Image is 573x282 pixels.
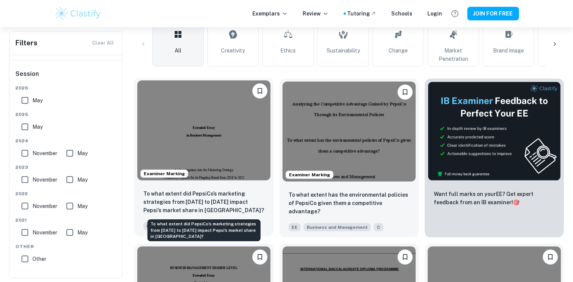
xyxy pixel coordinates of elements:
a: Login [428,9,442,18]
a: Schools [392,9,413,18]
img: Clastify logo [54,6,102,21]
span: Market Penetration [431,46,476,63]
h6: Session [15,69,117,85]
a: Tutoring [347,9,376,18]
a: ThumbnailWant full marks on yourEE? Get expert feedback from an IB examiner! [425,79,564,237]
span: Examiner Marking [286,171,333,178]
img: Business and Management EE example thumbnail: To what extent has the environmental pol [283,82,416,182]
span: May [77,202,88,210]
p: To what extent has the environmental policies of PepsiCo given them a competitive advantage? [289,191,410,216]
span: All [175,46,181,55]
button: Please log in to bookmark exemplars [252,83,267,99]
span: 2021 [15,217,117,223]
span: May [32,96,43,105]
span: 🎯 [513,199,519,205]
p: To what extent did PepsiCo’s marketing strategies from 2018 to 2022 impact Pepsi’s market share i... [143,190,264,214]
span: Other [15,243,117,250]
span: C [374,223,383,231]
span: May [77,228,88,237]
div: To what extent did PepsiCo’s marketing strategies from [DATE] to [DATE] impact Pepsi’s market sha... [147,219,261,241]
span: Examiner Marking [141,170,188,177]
span: November [32,149,57,157]
p: Exemplars [253,9,288,18]
button: Please log in to bookmark exemplars [543,250,558,265]
span: May [77,149,88,157]
img: Business and Management EE example thumbnail: To what extent did PepsiCo’s marketing s [137,80,270,180]
span: 2023 [15,164,117,171]
p: Review [303,9,329,18]
span: EE [289,223,301,231]
span: Business and Management [304,223,371,231]
span: Creativity [221,46,245,55]
span: Brand Image [493,46,524,55]
button: Please log in to bookmark exemplars [398,250,413,265]
span: 2026 [15,85,117,91]
button: JOIN FOR FREE [467,7,519,20]
button: Help and Feedback [449,7,461,20]
h6: Filters [15,38,37,48]
span: November [32,202,57,210]
span: 2024 [15,137,117,144]
img: Thumbnail [428,82,561,181]
span: May [77,176,88,184]
span: 2022 [15,190,117,197]
span: November [32,176,57,184]
span: May [32,123,43,131]
button: Please log in to bookmark exemplars [398,85,413,100]
button: Please log in to bookmark exemplars [252,250,267,265]
span: Change [389,46,408,55]
span: Other [32,255,46,263]
a: Examiner MarkingPlease log in to bookmark exemplarsTo what extent did PepsiCo’s marketing strateg... [134,79,273,237]
span: Ethics [281,46,296,55]
span: 2025 [15,111,117,118]
span: November [32,228,57,237]
span: Sustainability [327,46,360,55]
span: EE [143,222,155,230]
a: Examiner MarkingPlease log in to bookmark exemplarsTo what extent has the environmental policies ... [280,79,419,237]
p: Want full marks on your EE ? Get expert feedback from an IB examiner! [434,190,555,206]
